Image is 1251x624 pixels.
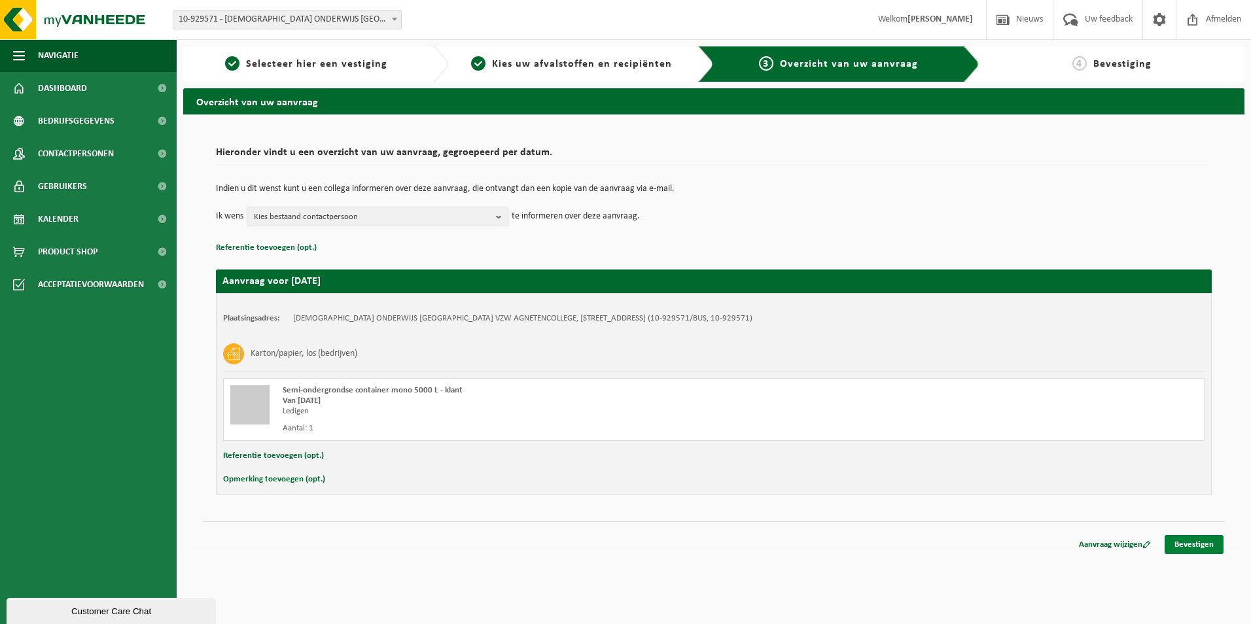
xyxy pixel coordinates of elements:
p: te informeren over deze aanvraag. [512,207,640,226]
span: Bedrijfsgegevens [38,105,115,137]
h2: Overzicht van uw aanvraag [183,88,1244,114]
button: Referentie toevoegen (opt.) [216,239,317,256]
button: Kies bestaand contactpersoon [247,207,508,226]
div: Ledigen [283,406,766,417]
span: Kalender [38,203,79,235]
span: Contactpersonen [38,137,114,170]
button: Opmerking toevoegen (opt.) [223,471,325,488]
h3: Karton/papier, los (bedrijven) [251,343,357,364]
span: Kies bestaand contactpersoon [254,207,491,227]
button: Referentie toevoegen (opt.) [223,447,324,464]
span: Overzicht van uw aanvraag [780,59,918,69]
strong: Aanvraag voor [DATE] [222,276,321,286]
span: 1 [225,56,239,71]
strong: Plaatsingsadres: [223,314,280,322]
span: 4 [1072,56,1087,71]
a: Aanvraag wijzigen [1069,535,1161,554]
span: 10-929571 - KATHOLIEK ONDERWIJS SINT-MICHIEL VZW AGNETENCOLLEGE - PEER [173,10,401,29]
span: Dashboard [38,72,87,105]
span: Kies uw afvalstoffen en recipiënten [492,59,672,69]
td: [DEMOGRAPHIC_DATA] ONDERWIJS [GEOGRAPHIC_DATA] VZW AGNETENCOLLEGE, [STREET_ADDRESS] (10-929571/BU... [293,313,752,324]
h2: Hieronder vindt u een overzicht van uw aanvraag, gegroepeerd per datum. [216,147,1212,165]
iframe: chat widget [7,595,219,624]
div: Aantal: 1 [283,423,766,434]
p: Ik wens [216,207,243,226]
strong: [PERSON_NAME] [907,14,973,24]
span: Gebruikers [38,170,87,203]
a: Bevestigen [1165,535,1224,554]
span: Product Shop [38,235,97,268]
span: Acceptatievoorwaarden [38,268,144,301]
strong: Van [DATE] [283,396,321,405]
span: Selecteer hier een vestiging [246,59,387,69]
a: 1Selecteer hier een vestiging [190,56,423,72]
p: Indien u dit wenst kunt u een collega informeren over deze aanvraag, die ontvangt dan een kopie v... [216,184,1212,194]
span: Bevestiging [1093,59,1152,69]
span: 10-929571 - KATHOLIEK ONDERWIJS SINT-MICHIEL VZW AGNETENCOLLEGE - PEER [173,10,402,29]
span: Navigatie [38,39,79,72]
span: Semi-ondergrondse container mono 5000 L - klant [283,386,463,394]
span: 3 [759,56,773,71]
a: 2Kies uw afvalstoffen en recipiënten [455,56,688,72]
span: 2 [471,56,485,71]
